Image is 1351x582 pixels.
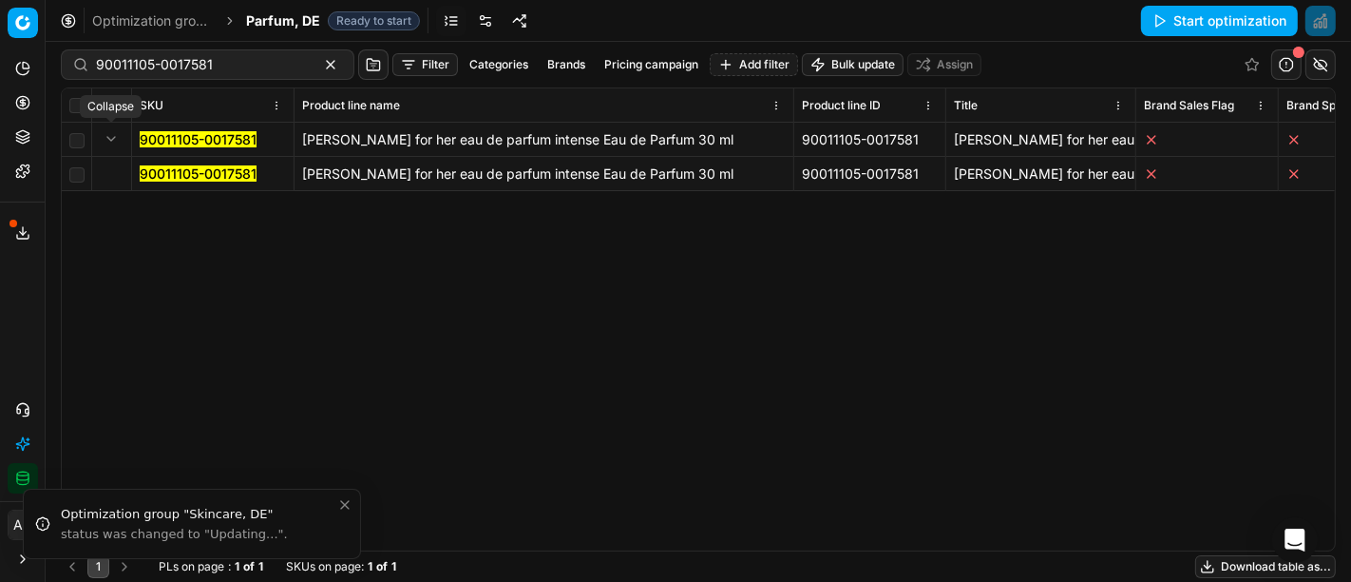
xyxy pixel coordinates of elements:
strong: of [243,559,255,574]
div: Collapse [80,95,142,118]
div: : [159,559,263,574]
button: AC [8,510,38,540]
strong: 1 [258,559,263,574]
span: Parfum, DE [246,11,320,30]
button: Assign [907,53,981,76]
div: Open Intercom Messenger [1272,517,1318,563]
span: Product line name [302,98,400,113]
button: 90011105-0017581 [140,130,257,149]
button: 90011105-0017581 [140,165,257,184]
button: 1 [87,555,109,578]
nav: breadcrumb [92,11,420,30]
span: Product line ID [802,98,881,113]
div: Optimization group "Skincare, DE" [61,505,337,524]
button: Go to next page [113,555,136,578]
span: PLs on page [159,559,224,574]
button: Pricing campaign [597,53,706,76]
input: Search by SKU or title [96,55,304,74]
mark: 90011105-0017581 [140,131,257,147]
strong: of [376,559,388,574]
button: Go to previous page [61,555,84,578]
button: Add filter [710,53,798,76]
div: status was changed to "Updating...". [61,526,337,543]
span: Brand Sales Flag [1144,98,1234,113]
span: Parfum, DEReady to start [246,11,420,30]
mark: 90011105-0017581 [140,165,257,182]
button: Expand [100,127,123,150]
button: Categories [462,53,536,76]
nav: pagination [61,555,136,578]
button: Expand all [100,94,123,117]
strong: 1 [235,559,239,574]
span: Title [954,98,978,113]
button: Close toast [333,494,356,516]
span: SKU [140,98,163,113]
div: [PERSON_NAME] for her eau de parfum intense Eau de Parfum 30 ml [302,130,786,149]
span: Ready to start [328,11,420,30]
button: Brands [540,53,593,76]
a: Optimization groups [92,11,214,30]
div: [PERSON_NAME] for her eau de parfum intense Eau de Parfum 30 ml [302,165,786,184]
button: Filter [392,53,458,76]
button: Bulk update [802,53,904,76]
div: 90011105-0017581 [802,165,938,184]
div: 90011105-0017581 [802,130,938,149]
strong: 1 [391,559,396,574]
button: Download table as... [1195,555,1336,578]
span: SKUs on page : [286,559,364,574]
button: Start optimization [1141,6,1298,36]
span: AC [9,511,37,539]
strong: 1 [368,559,372,574]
